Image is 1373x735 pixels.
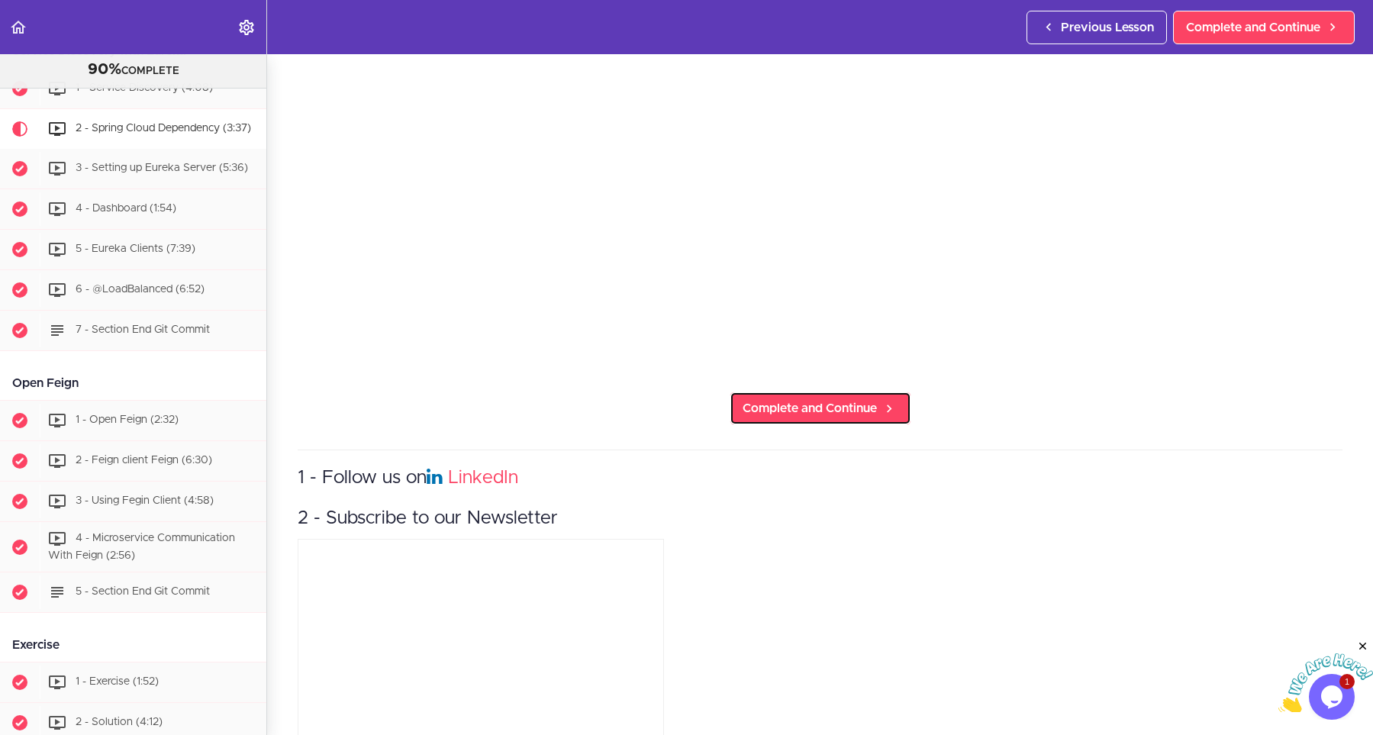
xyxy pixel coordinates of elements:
a: Previous Lesson [1027,11,1167,44]
span: 3 - Setting up Eureka Server (5:36) [76,163,248,173]
iframe: chat widget [1278,640,1373,712]
svg: Settings Menu [237,18,256,37]
div: COMPLETE [19,60,247,80]
a: LinkedIn [448,469,518,487]
h3: 2 - Subscribe to our Newsletter [298,506,1342,531]
span: 3 - Using Fegin Client (4:58) [76,495,214,506]
span: 2 - Spring Cloud Dependency (3:37) [76,123,251,134]
span: 4 - Dashboard (1:54) [76,203,176,214]
span: 5 - Eureka Clients (7:39) [76,243,195,254]
svg: Back to course curriculum [9,18,27,37]
h3: 1 - Follow us on [298,466,1342,491]
a: Complete and Continue [1173,11,1355,44]
span: 7 - Section End Git Commit [76,324,210,335]
span: 1 - Exercise (1:52) [76,677,159,688]
span: 5 - Section End Git Commit [76,587,210,598]
span: 1 - Open Feign (2:32) [76,414,179,425]
span: 90% [88,62,121,77]
span: 4 - Microservice Communication With Feign (2:56) [48,533,235,561]
span: 2 - Feign client Feign (6:30) [76,455,212,466]
span: Complete and Continue [1186,18,1320,37]
span: 6 - @LoadBalanced (6:52) [76,284,205,295]
span: Previous Lesson [1061,18,1154,37]
span: 2 - Solution (4:12) [76,717,163,728]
